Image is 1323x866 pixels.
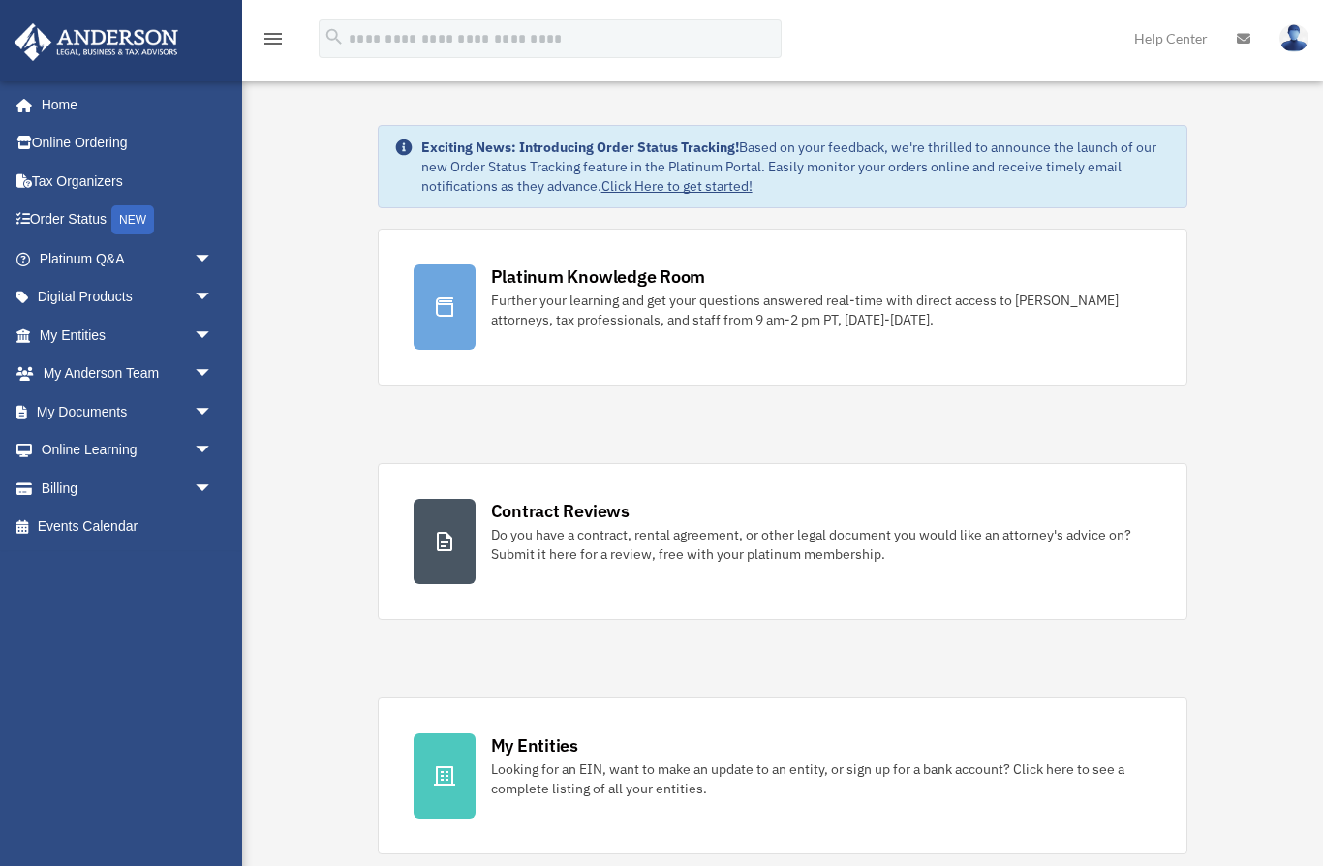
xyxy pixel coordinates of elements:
[491,264,706,289] div: Platinum Knowledge Room
[14,85,232,124] a: Home
[14,431,242,470] a: Online Learningarrow_drop_down
[194,355,232,394] span: arrow_drop_down
[14,355,242,393] a: My Anderson Teamarrow_drop_down
[262,27,285,50] i: menu
[9,23,184,61] img: Anderson Advisors Platinum Portal
[194,431,232,471] span: arrow_drop_down
[378,229,1188,386] a: Platinum Knowledge Room Further your learning and get your questions answered real-time with dire...
[262,34,285,50] a: menu
[491,291,1153,329] div: Further your learning and get your questions answered real-time with direct access to [PERSON_NAM...
[14,201,242,240] a: Order StatusNEW
[14,162,242,201] a: Tax Organizers
[421,139,739,156] strong: Exciting News: Introducing Order Status Tracking!
[194,278,232,318] span: arrow_drop_down
[14,508,242,546] a: Events Calendar
[491,525,1153,564] div: Do you have a contract, rental agreement, or other legal document you would like an attorney's ad...
[194,392,232,432] span: arrow_drop_down
[378,697,1188,854] a: My Entities Looking for an EIN, want to make an update to an entity, or sign up for a bank accoun...
[378,463,1188,620] a: Contract Reviews Do you have a contract, rental agreement, or other legal document you would like...
[14,239,242,278] a: Platinum Q&Aarrow_drop_down
[323,26,345,47] i: search
[14,469,242,508] a: Billingarrow_drop_down
[421,138,1172,196] div: Based on your feedback, we're thrilled to announce the launch of our new Order Status Tracking fe...
[14,316,242,355] a: My Entitiesarrow_drop_down
[491,499,630,523] div: Contract Reviews
[194,469,232,509] span: arrow_drop_down
[491,733,578,758] div: My Entities
[194,239,232,279] span: arrow_drop_down
[194,316,232,356] span: arrow_drop_down
[14,278,242,317] a: Digital Productsarrow_drop_down
[14,392,242,431] a: My Documentsarrow_drop_down
[14,124,242,163] a: Online Ordering
[111,205,154,234] div: NEW
[601,177,753,195] a: Click Here to get started!
[1279,24,1308,52] img: User Pic
[491,759,1153,798] div: Looking for an EIN, want to make an update to an entity, or sign up for a bank account? Click her...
